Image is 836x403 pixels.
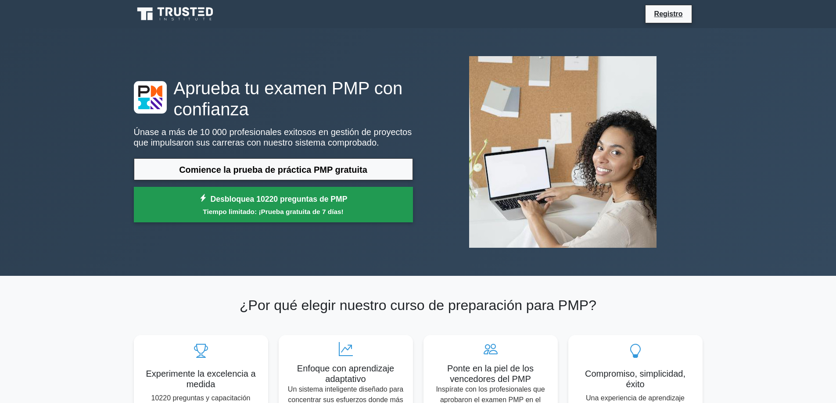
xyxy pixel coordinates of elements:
[211,195,348,203] font: Desbloquea 10220 preguntas de PMP
[174,78,403,119] font: Aprueba tu examen PMP con confianza
[297,364,394,384] font: Enfoque con aprendizaje adaptativo
[179,165,367,175] font: Comience la prueba de práctica PMP gratuita
[654,10,683,18] font: Registro
[134,187,413,222] a: Desbloquea 10220 preguntas de PMPTiempo limitado: ¡Prueba gratuita de 7 días!
[447,364,534,384] font: Ponte en la piel de los vencedores del PMP
[585,369,685,389] font: Compromiso, simplicidad, éxito
[134,158,413,181] a: Comience la prueba de práctica PMP gratuita
[203,208,343,215] font: Tiempo limitado: ¡Prueba gratuita de 7 días!
[240,297,596,313] font: ¿Por qué elegir nuestro curso de preparación para PMP?
[146,369,255,389] font: Experimente la excelencia a medida
[134,127,412,147] font: Únase a más de 10 000 profesionales exitosos en gestión de proyectos que impulsaron sus carreras ...
[649,8,688,19] a: Registro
